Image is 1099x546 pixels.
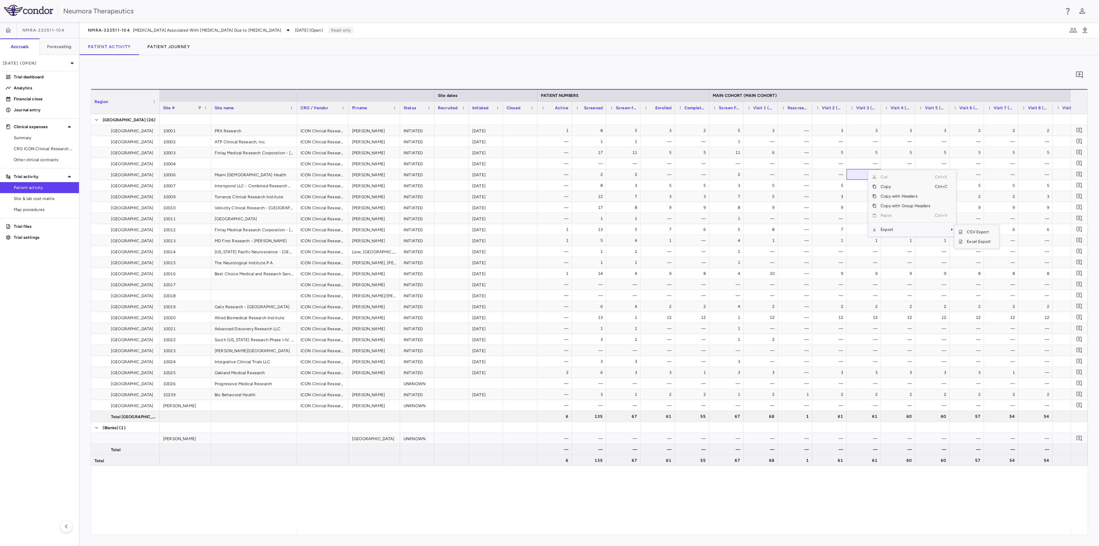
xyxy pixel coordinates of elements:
[469,202,503,213] div: [DATE]
[400,136,434,147] div: INITIATED
[14,234,73,241] p: Trial settings
[400,389,434,400] div: INITIATED
[544,136,568,147] div: —
[111,125,154,136] span: [GEOGRAPHIC_DATA]
[297,125,349,136] div: ICON Clinical Research Limited
[160,290,211,301] div: 10018
[400,378,434,389] div: UNKNOWN
[400,433,434,444] div: UNKNOWN
[1076,160,1083,167] svg: Add comment
[1076,138,1083,145] svg: Add comment
[1075,324,1084,333] button: Add comment
[647,125,671,136] div: 3
[297,389,349,400] div: ICON Clinical Research Limited
[715,136,740,147] div: 1
[400,246,434,257] div: INITIATED
[684,105,706,110] span: Completed
[887,125,912,136] div: 3
[876,191,934,201] span: Copy with Headers
[349,290,400,301] div: [PERSON_NAME]/[PERSON_NAME]
[400,400,434,411] div: UNKNOWN
[404,105,416,110] span: Status
[349,433,400,444] div: [GEOGRAPHIC_DATA]
[297,367,349,378] div: ICON Clinical Research Limited
[349,312,400,323] div: [PERSON_NAME]
[469,345,503,356] div: [DATE]
[1076,391,1083,398] svg: Add comment
[616,105,637,110] span: Screen-failed
[211,169,297,180] div: Miami [DEMOGRAPHIC_DATA] Health
[160,279,211,290] div: 10017
[891,105,912,110] span: Visit 4 (Visit 4: Day 15)
[1075,390,1084,399] button: Add comment
[1076,303,1083,310] svg: Add comment
[469,191,503,202] div: [DATE]
[469,158,503,169] div: [DATE]
[1075,236,1084,245] button: Add comment
[14,107,73,113] p: Journal entry
[349,169,400,180] div: [PERSON_NAME]
[349,323,400,334] div: [PERSON_NAME]
[1075,126,1084,135] button: Add comment
[1075,203,1084,212] button: Add comment
[349,191,400,202] div: [PERSON_NAME]
[160,268,211,279] div: 10016
[147,114,156,125] span: (26)
[469,235,503,246] div: [DATE]
[1076,380,1083,387] svg: Add comment
[297,202,349,213] div: ICON Clinical Research Limited
[400,235,434,246] div: INITIATED
[469,290,503,301] div: [DATE]
[1076,259,1083,266] svg: Add comment
[555,105,568,110] span: Active
[63,6,1059,16] div: Neumora Therapeutics
[211,257,297,268] div: The Neurological Institute P A
[876,225,934,234] span: Export
[1075,258,1084,267] button: Add comment
[876,182,934,191] span: Copy
[211,323,297,334] div: Advanced Discovery Research LLC
[469,224,503,235] div: [DATE]
[1076,314,1083,321] svg: Add comment
[544,125,568,136] div: 1
[990,125,1015,136] div: 2
[655,105,671,110] span: Enrolled
[349,224,400,235] div: [PERSON_NAME]
[1075,159,1084,168] button: Add comment
[469,169,503,180] div: [DATE]
[719,105,740,110] span: Screen Fail (Screen Failed)
[215,105,234,110] span: Site name
[297,279,349,290] div: ICON Clinical Research Limited
[349,356,400,367] div: [PERSON_NAME]
[349,246,400,257] div: Liow, [GEOGRAPHIC_DATA]
[1075,137,1084,146] button: Add comment
[160,125,211,136] div: 10001
[400,290,434,301] div: INITIATED
[681,125,706,136] div: 2
[297,213,349,224] div: ICON Clinical Research Limited
[160,378,211,389] div: 10026
[963,237,995,246] span: Excel Export
[876,172,934,182] span: Cut
[211,345,297,356] div: [PERSON_NAME][GEOGRAPHIC_DATA]
[14,157,73,163] span: Other clinical contracts
[349,147,400,158] div: [PERSON_NAME]
[211,202,297,213] div: Velocity Clinical Research - [GEOGRAPHIC_DATA] (MD Clinical)
[1075,291,1084,300] button: Add comment
[853,125,877,136] div: 3
[211,334,297,345] div: South [US_STATE] Research Phase I-IV, Inc.
[103,114,146,125] span: [GEOGRAPHIC_DATA]
[1075,148,1084,157] button: Add comment
[1076,281,1083,288] svg: Add comment
[160,433,211,444] div: [PERSON_NAME]
[160,246,211,257] div: 10014
[22,27,65,33] span: NMRA-323511-104
[4,5,53,16] img: logo-full-SnFGN8VE.png
[1076,325,1083,332] svg: Add comment
[1076,292,1083,299] svg: Add comment
[1075,192,1084,201] button: Add comment
[297,378,349,389] div: ICON Clinical Research Limited
[297,136,349,147] div: ICON Clinical Research Limited
[211,191,297,202] div: Torrance Clinical Research Institute
[647,136,671,147] div: —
